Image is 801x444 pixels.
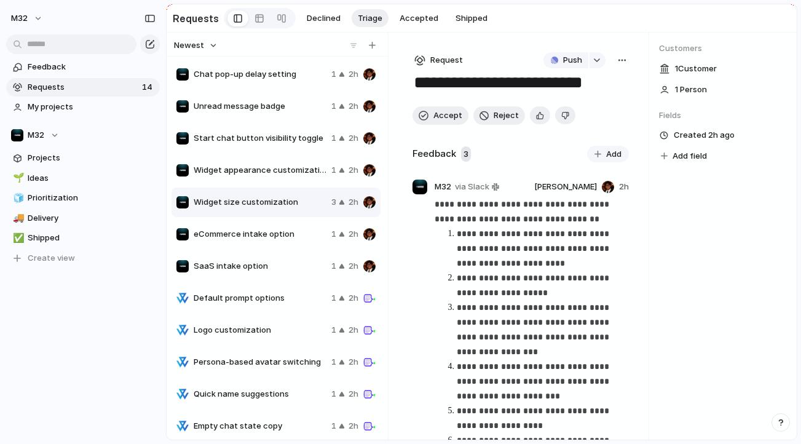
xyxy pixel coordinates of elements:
span: Declined [307,12,341,25]
span: Shipped [456,12,487,25]
span: 1 [331,420,336,432]
button: Reject [473,106,525,125]
a: Requests14 [6,78,160,97]
a: Feedback [6,58,160,76]
button: Shipped [449,9,494,28]
span: 2h [349,196,358,208]
span: My projects [28,101,156,113]
span: 1 [331,324,336,336]
button: Push [543,52,588,68]
button: Create view [6,249,160,268]
span: [PERSON_NAME] [534,181,597,193]
button: M32 [6,126,160,145]
button: Add field [659,148,709,164]
span: Start chat button visibility toggle [194,132,326,145]
span: 2h [349,420,358,432]
span: Create view [28,252,75,264]
button: 🚚 [11,212,23,224]
span: 1 [331,356,336,368]
span: 2h [349,68,358,81]
span: 1 Customer [675,63,717,75]
a: 🧊Prioritization [6,189,160,207]
span: Accepted [400,12,438,25]
span: 2h [349,100,358,113]
span: Ideas [28,172,156,184]
span: Customers [659,42,787,55]
h2: Feedback [412,147,456,161]
h2: Requests [173,11,219,26]
span: Created 2h ago [674,129,735,141]
span: Persona-based avatar switching [194,356,326,368]
span: 2h [349,228,358,240]
span: Delivery [28,212,156,224]
span: 2h [619,181,629,193]
span: Logo customization [194,324,326,336]
span: 2h [349,292,358,304]
span: Add field [673,150,707,162]
span: Empty chat state copy [194,420,326,432]
span: Triage [358,12,382,25]
a: ✅Shipped [6,229,160,247]
span: 2h [349,132,358,145]
span: 1 [331,164,336,176]
span: Unread message badge [194,100,326,113]
span: 1 [331,132,336,145]
span: via Slack [455,181,489,193]
span: 3 [461,146,471,162]
a: 🚚Delivery [6,209,160,228]
button: Newest [172,38,219,54]
span: 1 [331,388,336,400]
span: Chat pop-up delay setting [194,68,326,81]
span: Reject [494,109,519,122]
button: 🧊 [11,192,23,204]
span: 1 [331,100,336,113]
span: M32 [435,181,451,193]
button: Accept [412,106,468,125]
span: 2h [349,356,358,368]
button: 🌱 [11,172,23,184]
a: My projects [6,98,160,116]
div: ✅ [13,231,22,245]
span: m32 [11,12,28,25]
a: via Slack [452,180,502,194]
span: 1 [331,260,336,272]
span: 14 [142,81,155,93]
span: 1 [331,68,336,81]
span: 1 [331,292,336,304]
button: Declined [301,9,347,28]
span: Shipped [28,232,156,244]
a: 🌱Ideas [6,169,160,188]
span: Push [563,54,582,66]
span: Request [430,54,463,66]
span: Widget size customization [194,196,326,208]
span: M32 [28,129,44,141]
span: Fields [659,109,787,122]
a: Projects [6,149,160,167]
span: 1 [331,228,336,240]
span: 1 Person [675,84,707,96]
span: 3 [331,196,336,208]
div: 🌱 [13,171,22,185]
button: Triage [352,9,389,28]
span: eCommerce intake option [194,228,326,240]
span: Accept [433,109,462,122]
span: 2h [349,388,358,400]
button: ✅ [11,232,23,244]
span: Quick name suggestions [194,388,326,400]
button: Accepted [393,9,444,28]
div: 🧊 [13,191,22,205]
button: m32 [6,9,49,28]
span: Feedback [28,61,156,73]
button: Request [412,52,465,68]
span: 2h [349,164,358,176]
span: Add [606,148,621,161]
span: SaaS intake option [194,260,326,272]
button: Add [587,146,629,163]
div: 🚚 [13,211,22,225]
span: Newest [174,39,204,52]
span: Projects [28,152,156,164]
